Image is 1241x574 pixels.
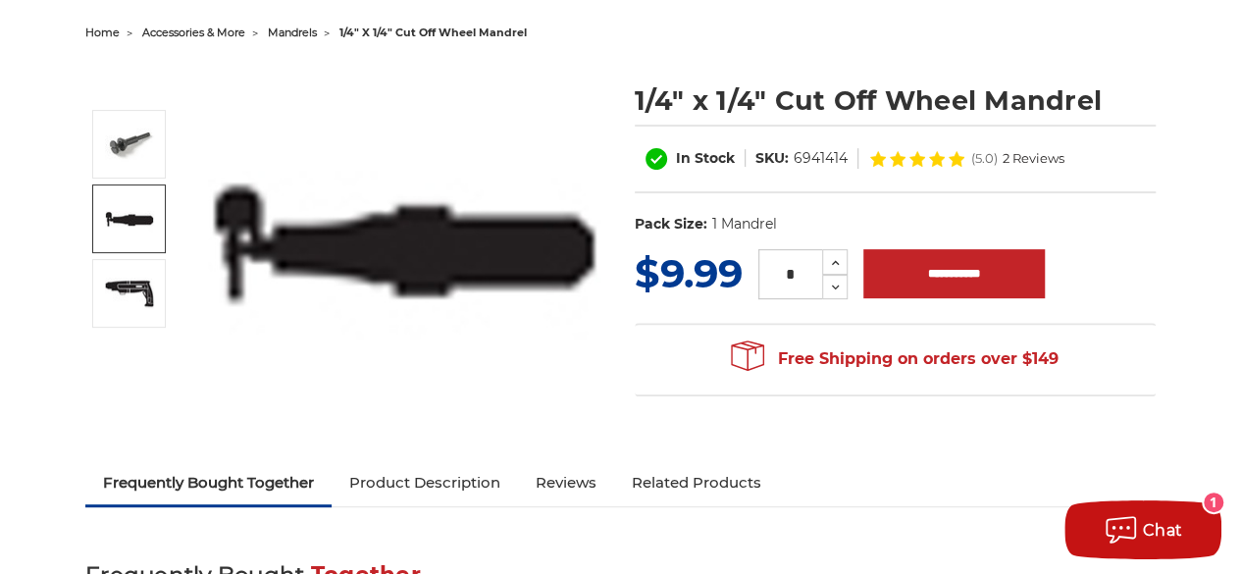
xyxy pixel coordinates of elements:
a: mandrels [268,26,317,39]
h1: 1/4" x 1/4" Cut Off Wheel Mandrel [635,81,1156,120]
a: Reviews [518,461,614,504]
a: Frequently Bought Together [85,461,332,504]
a: accessories & more [142,26,245,39]
img: Mandrel can be used on a Power Drill [105,278,154,309]
span: Chat [1143,521,1183,540]
span: (5.0) [971,152,998,165]
a: Product Description [332,461,518,504]
button: Chat [1064,500,1221,559]
dd: 6941414 [794,148,848,169]
a: Related Products [614,461,779,504]
img: 1/4" inch x 1/4" inch mandrel [208,115,600,367]
span: 2 Reviews [1003,152,1064,165]
img: Mandrel can be used on a Die Grinder [105,203,154,235]
span: 1/4" x 1/4" cut off wheel mandrel [339,26,527,39]
a: home [85,26,120,39]
img: 1/4" inch x 1/4" inch mandrel [105,120,154,169]
span: In Stock [676,149,735,167]
dt: SKU: [755,148,789,169]
span: Free Shipping on orders over $149 [731,339,1059,379]
div: 1 [1204,493,1223,512]
dd: 1 Mandrel [711,214,776,235]
dt: Pack Size: [635,214,707,235]
span: $9.99 [635,249,743,297]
